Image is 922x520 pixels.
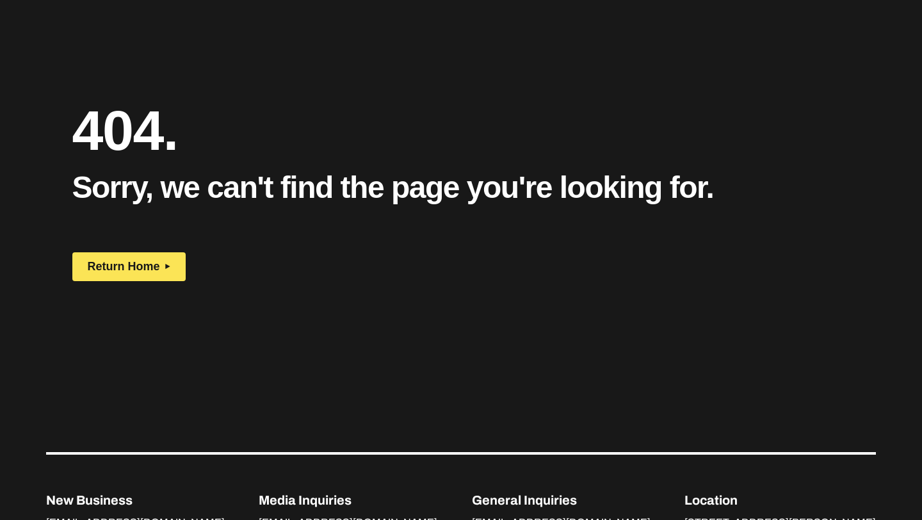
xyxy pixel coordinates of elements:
[72,102,564,159] h1: 404.
[472,491,651,510] p: General Inquiries
[684,491,876,510] p: Location
[46,491,225,510] p: New Business
[72,169,714,206] h3: Sorry, we can't find the page you're looking for.
[88,260,160,273] span: Return Home
[72,252,186,281] button: Return Home
[259,491,437,510] p: Media Inquiries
